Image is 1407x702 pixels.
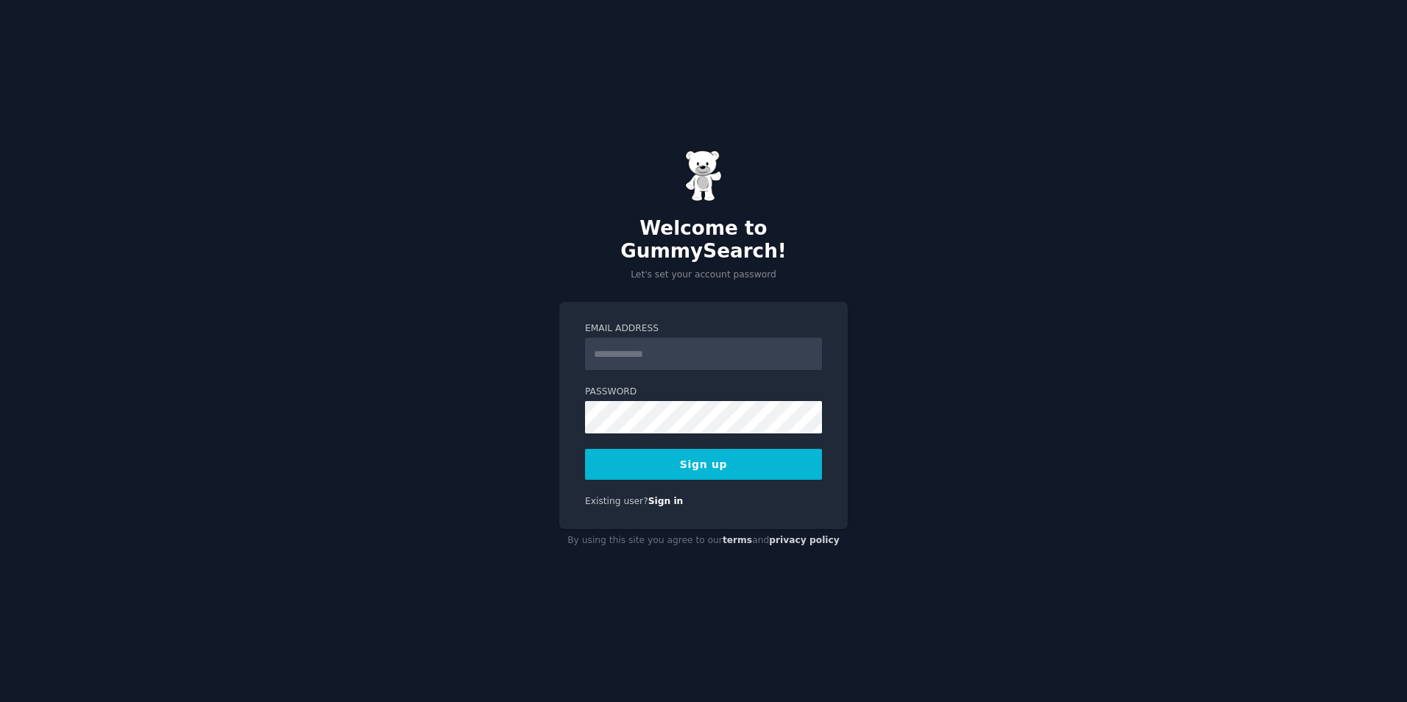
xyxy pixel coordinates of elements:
span: Existing user? [585,496,648,506]
a: privacy policy [769,535,840,545]
label: Email Address [585,322,822,336]
img: Gummy Bear [685,150,722,202]
a: Sign in [648,496,684,506]
div: By using this site you agree to our and [559,529,848,553]
a: terms [723,535,752,545]
p: Let's set your account password [559,269,848,282]
label: Password [585,386,822,399]
button: Sign up [585,449,822,480]
h2: Welcome to GummySearch! [559,217,848,263]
